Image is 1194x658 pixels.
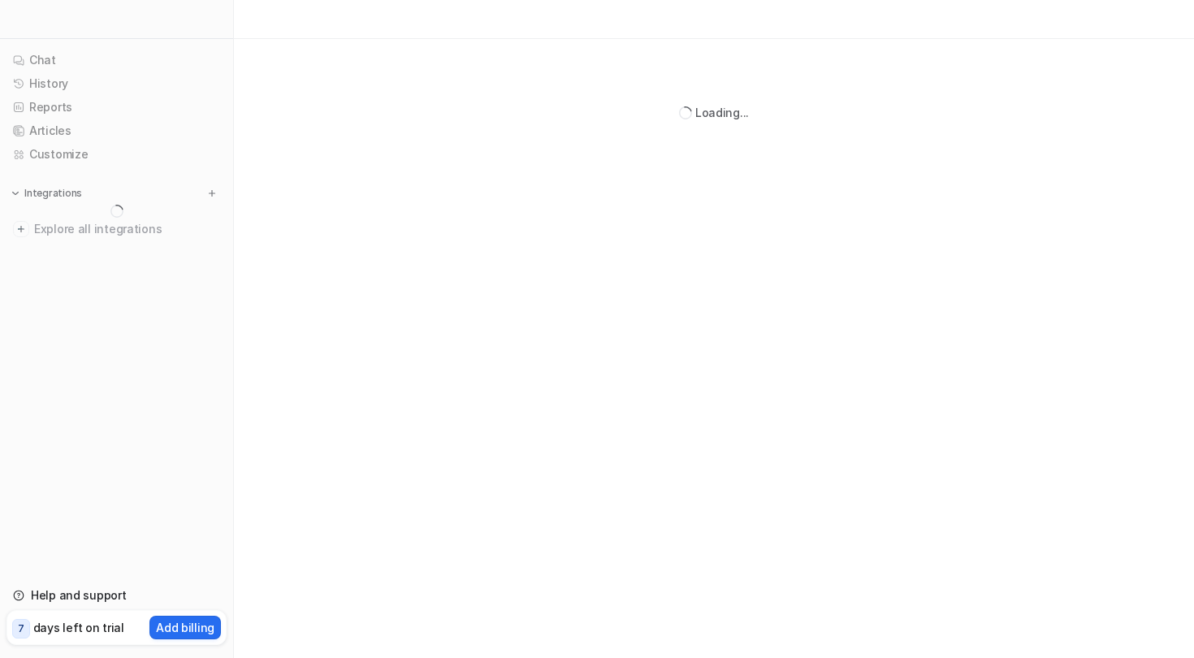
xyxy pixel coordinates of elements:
img: explore all integrations [13,221,29,237]
p: Integrations [24,187,82,200]
a: Explore all integrations [6,218,227,240]
button: Integrations [6,185,87,201]
img: expand menu [10,188,21,199]
div: Loading... [695,104,749,121]
a: Customize [6,143,227,166]
a: Articles [6,119,227,142]
a: Help and support [6,584,227,607]
a: Reports [6,96,227,119]
p: days left on trial [33,619,124,636]
p: Add billing [156,619,214,636]
a: Chat [6,49,227,71]
button: Add billing [149,616,221,639]
span: Explore all integrations [34,216,220,242]
p: 7 [18,621,24,636]
a: History [6,72,227,95]
img: menu_add.svg [206,188,218,199]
